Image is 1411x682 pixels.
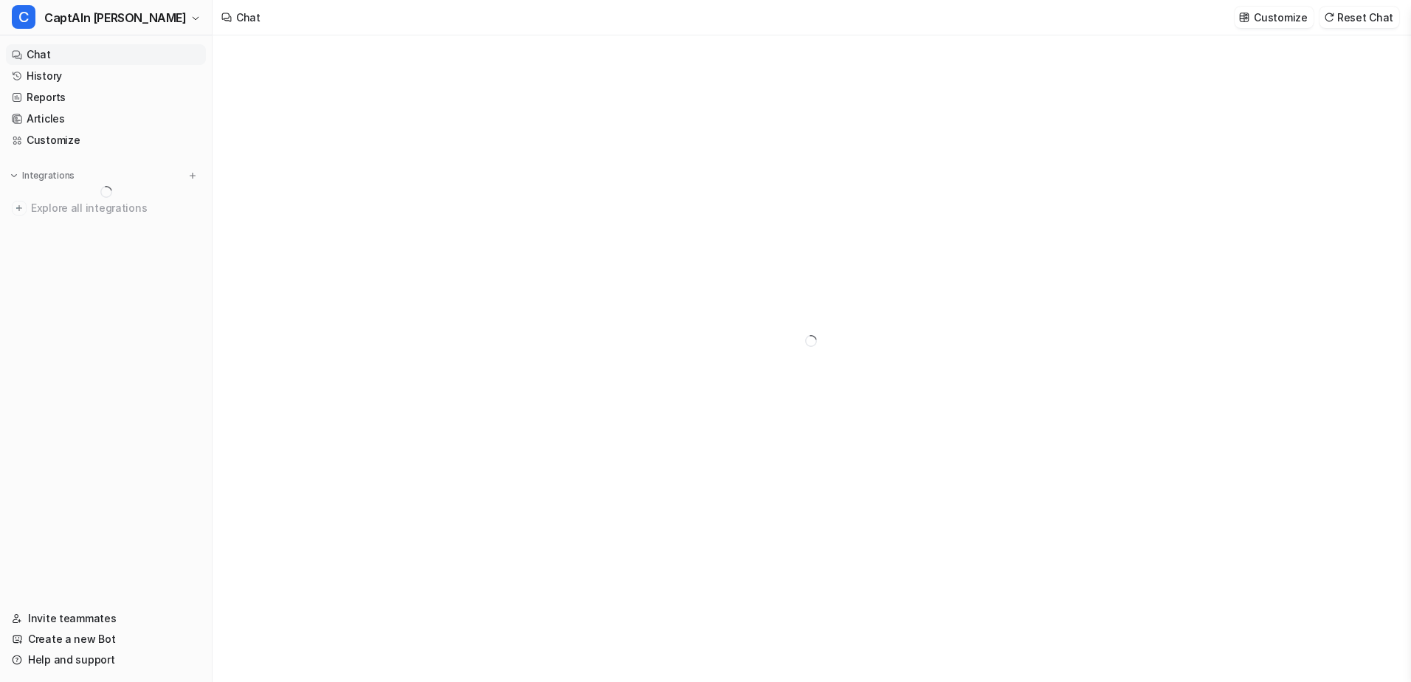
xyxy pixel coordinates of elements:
[6,608,206,629] a: Invite teammates
[1324,12,1334,23] img: reset
[12,5,35,29] span: C
[6,130,206,151] a: Customize
[236,10,261,25] div: Chat
[187,170,198,181] img: menu_add.svg
[44,7,187,28] span: CaptAIn [PERSON_NAME]
[1254,10,1307,25] p: Customize
[9,170,19,181] img: expand menu
[6,108,206,129] a: Articles
[6,198,206,218] a: Explore all integrations
[1239,12,1249,23] img: customize
[1319,7,1399,28] button: Reset Chat
[6,66,206,86] a: History
[1235,7,1313,28] button: Customize
[6,44,206,65] a: Chat
[22,170,75,182] p: Integrations
[6,87,206,108] a: Reports
[6,629,206,650] a: Create a new Bot
[31,196,200,220] span: Explore all integrations
[6,168,79,183] button: Integrations
[6,650,206,670] a: Help and support
[12,201,27,216] img: explore all integrations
